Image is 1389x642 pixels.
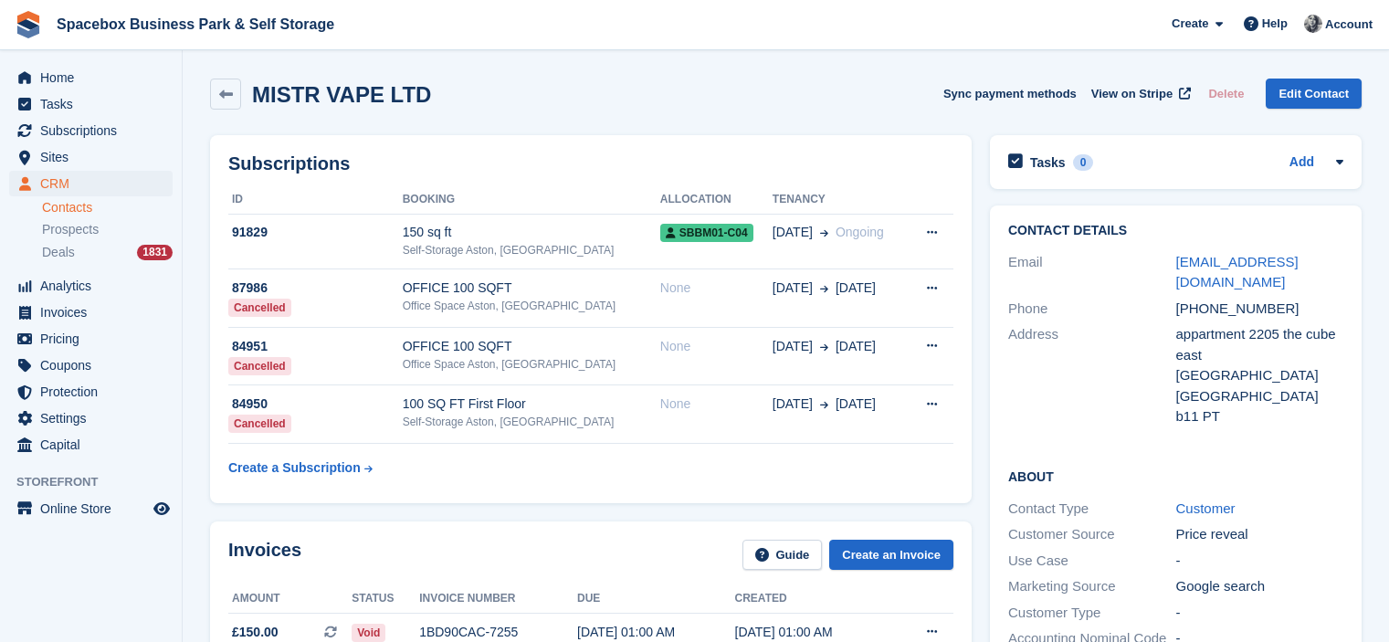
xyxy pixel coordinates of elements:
span: [DATE] [773,337,813,356]
th: ID [228,185,403,215]
a: menu [9,65,173,90]
div: [GEOGRAPHIC_DATA] [1176,386,1344,407]
a: Edit Contact [1266,79,1362,109]
div: Google search [1176,576,1344,597]
div: Price reveal [1176,524,1344,545]
a: Preview store [151,498,173,520]
span: £150.00 [232,623,279,642]
th: Tenancy [773,185,908,215]
th: Invoice number [419,584,577,614]
div: OFFICE 100 SQFT [403,279,660,298]
a: menu [9,353,173,378]
div: 1831 [137,245,173,260]
th: Created [735,584,892,614]
span: Subscriptions [40,118,150,143]
h2: MISTR VAPE LTD [252,82,431,107]
div: Cancelled [228,357,291,375]
a: menu [9,273,173,299]
span: Tasks [40,91,150,117]
a: menu [9,379,173,405]
a: menu [9,91,173,117]
span: Account [1325,16,1373,34]
a: View on Stripe [1084,79,1194,109]
th: Status [352,584,419,614]
span: [DATE] [836,279,876,298]
span: Protection [40,379,150,405]
div: b11 PT [1176,406,1344,427]
div: None [660,395,773,414]
div: 1BD90CAC-7255 [419,623,577,642]
a: menu [9,171,173,196]
div: [GEOGRAPHIC_DATA] [1176,365,1344,386]
div: None [660,279,773,298]
div: 84951 [228,337,403,356]
a: menu [9,300,173,325]
div: 150 sq ft [403,223,660,242]
span: CRM [40,171,150,196]
a: menu [9,405,173,431]
div: [DATE] 01:00 AM [735,623,892,642]
th: Due [577,584,734,614]
a: menu [9,326,173,352]
a: Create an Invoice [829,540,953,570]
div: Use Case [1008,551,1176,572]
span: Deals [42,244,75,261]
a: Guide [742,540,823,570]
div: 0 [1073,154,1094,171]
div: None [660,337,773,356]
div: - [1176,603,1344,624]
th: Booking [403,185,660,215]
div: Office Space Aston, [GEOGRAPHIC_DATA] [403,356,660,373]
h2: Invoices [228,540,301,570]
span: Home [40,65,150,90]
div: Cancelled [228,415,291,433]
div: Customer Type [1008,603,1176,624]
img: SUDIPTA VIRMANI [1304,15,1322,33]
a: Prospects [42,220,173,239]
span: Capital [40,432,150,458]
div: Email [1008,252,1176,293]
span: SBBM01-C04 [660,224,753,242]
div: 91829 [228,223,403,242]
div: 100 SQ FT First Floor [403,395,660,414]
div: 84950 [228,395,403,414]
span: Storefront [16,473,182,491]
div: - [1176,551,1344,572]
h2: Contact Details [1008,224,1343,238]
button: Delete [1201,79,1251,109]
span: Analytics [40,273,150,299]
span: [DATE] [773,279,813,298]
div: [DATE] 01:00 AM [577,623,734,642]
h2: About [1008,467,1343,485]
div: Cancelled [228,299,291,317]
div: Create a Subscription [228,458,361,478]
div: Customer Source [1008,524,1176,545]
a: menu [9,496,173,521]
th: Amount [228,584,352,614]
span: [DATE] [836,337,876,356]
a: menu [9,432,173,458]
a: Add [1289,153,1314,174]
span: Void [352,624,385,642]
a: Spacebox Business Park & Self Storage [49,9,342,39]
span: Online Store [40,496,150,521]
h2: Tasks [1030,154,1066,171]
a: menu [9,118,173,143]
div: Self-Storage Aston, [GEOGRAPHIC_DATA] [403,414,660,430]
span: Help [1262,15,1288,33]
div: Self-Storage Aston, [GEOGRAPHIC_DATA] [403,242,660,258]
div: OFFICE 100 SQFT [403,337,660,356]
div: Office Space Aston, [GEOGRAPHIC_DATA] [403,298,660,314]
a: [EMAIL_ADDRESS][DOMAIN_NAME] [1176,254,1299,290]
span: Prospects [42,221,99,238]
span: Sites [40,144,150,170]
span: [DATE] [836,395,876,414]
div: Contact Type [1008,499,1176,520]
div: Address [1008,324,1176,427]
div: appartment 2205 the cube east [1176,324,1344,365]
button: Sync payment methods [943,79,1077,109]
span: Ongoing [836,225,884,239]
span: Invoices [40,300,150,325]
a: menu [9,144,173,170]
a: Contacts [42,199,173,216]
